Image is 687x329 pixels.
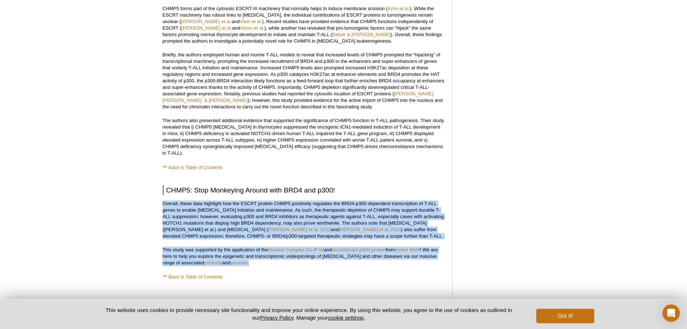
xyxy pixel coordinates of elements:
p: Overall, these data highlight how the ESCRT protein CHMP5 positively regulates the BRD4-p300-depe... [163,200,445,239]
a: [PERSON_NAME] et al. 2012 [268,227,331,232]
a: Active Motif [395,247,420,252]
p: The authors also presented additional evidence that supported the significance of CHMP5 function ... [163,117,445,156]
a: [PERSON_NAME] et al. 2013 [339,227,401,232]
h2: CHMP5: Stop Monkeying Around with BRD4 and p300! [163,185,445,195]
a: Back to Table of Contents [163,274,223,280]
a: services [230,260,247,265]
a: Adoro et al. [240,25,264,31]
a: Nuclear Complex Co-IP kit [268,247,324,252]
button: Got it! [536,309,594,323]
a: [PERSON_NAME] et al. [181,19,232,24]
a: Belver & [PERSON_NAME] [332,32,391,37]
p: This study was supported by the application of the and from ! We are here to help you explore the... [163,247,445,266]
a: Back to Table of Contents [163,165,223,170]
a: [PERSON_NAME] et al. [181,25,232,31]
a: Vietri et al. [240,19,262,24]
p: CHMP5 forms part of the cytosolic ESCRT-III machinery that normally helps to induce membrane scis... [163,5,445,44]
a: Azmi et al. [388,6,410,11]
a: recombinant p300 protein [332,247,386,252]
p: This website uses cookies to provide necessary site functionality and improve your online experie... [93,306,525,321]
a: Privacy Policy [260,315,293,321]
div: Open Intercom Messenger [662,304,680,322]
p: Briefly, the authors employed human and murine T-ALL models to reveal that increased levels of CH... [163,52,445,110]
button: cookie settings [328,315,364,321]
a: products [204,260,223,265]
